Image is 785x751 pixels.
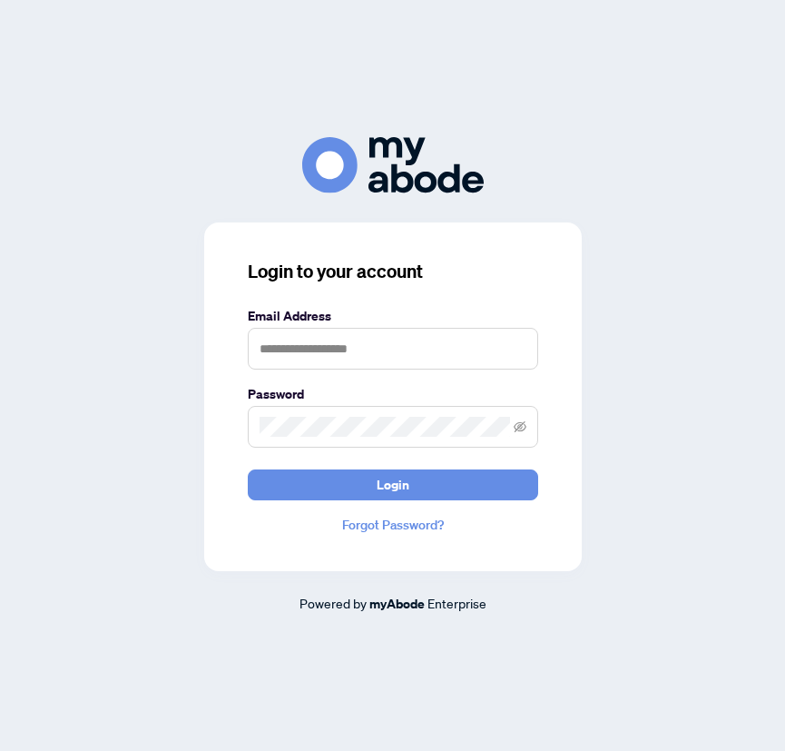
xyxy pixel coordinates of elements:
[248,515,538,535] a: Forgot Password?
[299,595,367,611] span: Powered by
[248,259,538,284] h3: Login to your account
[377,470,409,499] span: Login
[248,306,538,326] label: Email Address
[369,594,425,614] a: myAbode
[302,137,484,193] img: ma-logo
[248,469,538,500] button: Login
[248,384,538,404] label: Password
[427,595,486,611] span: Enterprise
[514,420,526,433] span: eye-invisible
